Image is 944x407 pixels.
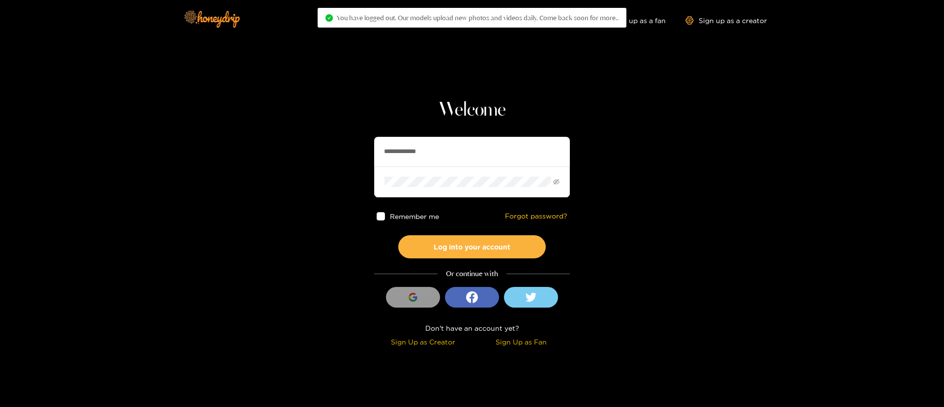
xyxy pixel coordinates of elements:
h1: Welcome [374,98,570,122]
a: Forgot password? [505,212,567,220]
span: check-circle [325,14,333,22]
div: Don't have an account yet? [374,322,570,334]
button: Log into your account [398,235,546,258]
a: Sign up as a creator [685,16,767,25]
div: Or continue with [374,268,570,280]
span: You have logged out. Our models upload new photos and videos daily. Come back soon for more.. [337,14,619,22]
div: Sign Up as Creator [377,336,470,347]
a: Sign up as a fan [598,16,666,25]
span: eye-invisible [553,179,560,185]
span: Remember me [390,213,439,220]
div: Sign Up as Fan [474,336,567,347]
